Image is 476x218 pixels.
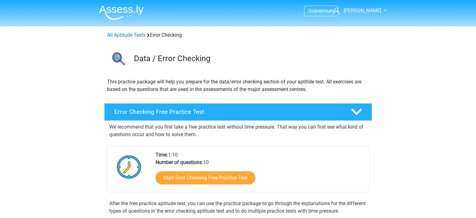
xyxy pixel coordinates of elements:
[156,171,255,184] a: Start Error Checking Free Practice Test
[151,151,369,192] div: 1:10 10
[308,8,315,14] span: Go
[315,8,334,14] span: premium
[109,123,367,138] p: We recommend that you first take a free practice test without time pressure. That way you can fir...
[105,46,131,73] img: error checking
[102,103,375,121] a: Error Checking Free Practice Test
[305,7,338,15] a: Gopremium
[134,54,367,63] h3: Data / Error Checking
[99,5,144,20] img: Assessly
[107,32,146,38] a: All Aptitude Tests
[113,151,145,183] img: Clock
[105,31,372,39] div: Error Checking
[156,152,168,158] b: Time:
[344,8,381,13] span: [PERSON_NAME]
[156,159,203,165] b: Number of questions:
[114,108,341,115] h4: Error Checking Free Practice Test
[330,7,382,14] a: [PERSON_NAME]
[107,200,370,215] div: After the free practice aptitude test, you can use the practice package to go through the explana...
[107,78,369,93] p: This practice package will help you prepare for the data/error checking section of your aptitide ...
